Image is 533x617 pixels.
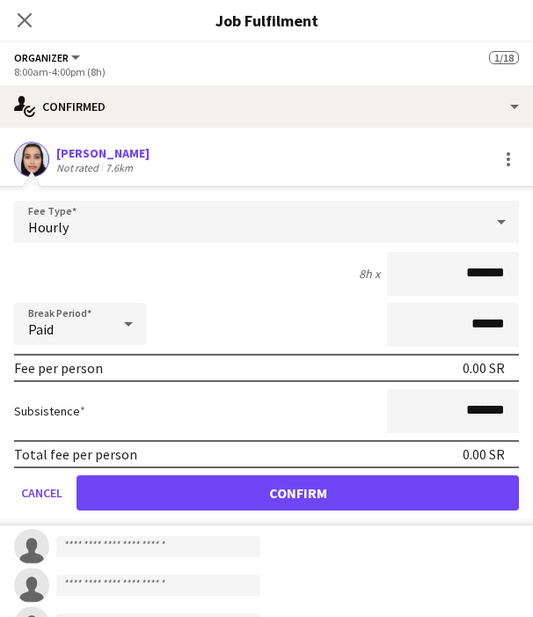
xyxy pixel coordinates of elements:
[359,266,380,282] div: 8h x
[102,161,136,174] div: 7.6km
[489,51,519,64] span: 1/18
[14,403,85,419] label: Subsistence
[56,145,150,161] div: [PERSON_NAME]
[463,445,505,463] div: 0.00 SR
[77,475,519,510] button: Confirm
[28,218,69,236] span: Hourly
[14,475,69,510] button: Cancel
[463,359,505,377] div: 0.00 SR
[28,320,54,338] span: Paid
[14,51,69,64] span: Organizer
[14,359,103,377] div: Fee per person
[14,51,83,64] button: Organizer
[14,65,519,78] div: 8:00am-4:00pm (8h)
[56,161,102,174] div: Not rated
[14,445,137,463] div: Total fee per person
